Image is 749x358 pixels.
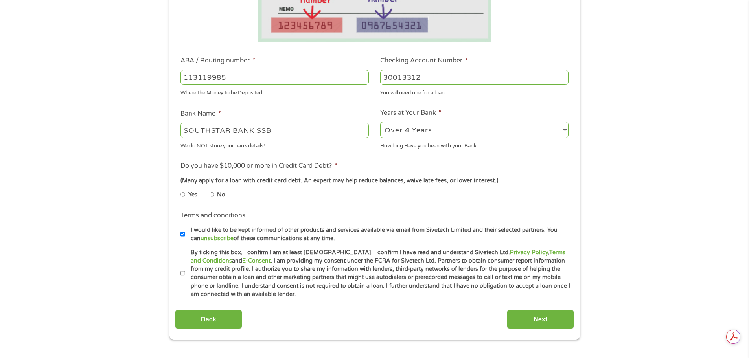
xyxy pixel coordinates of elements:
input: Back [175,310,242,329]
label: I would like to be kept informed of other products and services available via email from Sivetech... [185,226,571,243]
label: ABA / Routing number [180,57,255,65]
a: Terms and Conditions [191,249,565,264]
input: 345634636 [380,70,569,85]
input: 263177916 [180,70,369,85]
label: Terms and conditions [180,211,245,220]
a: unsubscribe [201,235,234,242]
div: You will need one for a loan. [380,86,569,97]
label: Years at Your Bank [380,109,442,117]
div: (Many apply for a loan with credit card debt. An expert may help reduce balances, waive late fees... [180,176,568,185]
a: E-Consent [242,257,271,264]
label: Bank Name [180,110,221,118]
label: Checking Account Number [380,57,468,65]
label: By ticking this box, I confirm I am at least [DEMOGRAPHIC_DATA]. I confirm I have read and unders... [185,248,571,299]
div: We do NOT store your bank details! [180,139,369,150]
div: How long Have you been with your Bank [380,139,569,150]
label: Do you have $10,000 or more in Credit Card Debt? [180,162,337,170]
div: Where the Money to be Deposited [180,86,369,97]
label: No [217,191,225,199]
a: Privacy Policy [510,249,548,256]
label: Yes [188,191,197,199]
input: Next [507,310,574,329]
